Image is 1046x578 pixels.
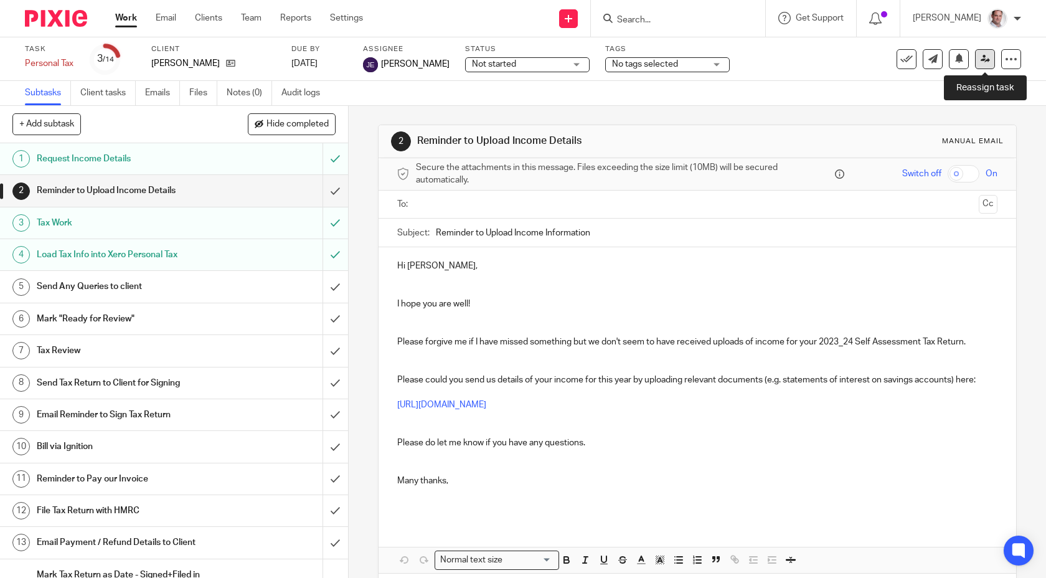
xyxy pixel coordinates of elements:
[942,136,1004,146] div: Manual email
[25,57,75,70] div: Personal Tax
[37,245,219,264] h1: Load Tax Info into Xero Personal Tax
[363,57,378,72] img: svg%3E
[37,341,219,360] h1: Tax Review
[465,44,590,54] label: Status
[37,374,219,392] h1: Send Tax Return to Client for Signing
[151,57,220,70] p: [PERSON_NAME]
[25,81,71,105] a: Subtasks
[97,52,114,66] div: 3
[115,12,137,24] a: Work
[151,44,276,54] label: Client
[80,81,136,105] a: Client tasks
[12,534,30,551] div: 13
[397,400,486,409] a: [URL][DOMAIN_NAME]
[913,12,981,24] p: [PERSON_NAME]
[291,44,347,54] label: Due by
[397,462,998,487] p: Many thanks,
[438,554,506,567] span: Normal text size
[986,168,997,180] span: On
[241,12,261,24] a: Team
[397,437,998,449] p: Please do let me know if you have any questions.
[37,533,219,552] h1: Email Payment / Refund Details to Client
[12,214,30,232] div: 3
[796,14,844,22] span: Get Support
[397,260,998,272] p: Hi [PERSON_NAME],
[12,502,30,519] div: 12
[37,214,219,232] h1: Tax Work
[507,554,552,567] input: Search for option
[280,12,311,24] a: Reports
[103,56,114,63] small: /14
[391,131,411,151] div: 2
[12,310,30,328] div: 6
[397,198,411,211] label: To:
[616,15,728,26] input: Search
[472,60,516,69] span: Not started
[25,44,75,54] label: Task
[37,437,219,456] h1: Bill via Ignition
[266,120,329,130] span: Hide completed
[363,44,450,54] label: Assignee
[330,12,363,24] a: Settings
[37,181,219,200] h1: Reminder to Upload Income Details
[417,135,723,148] h1: Reminder to Upload Income Details
[145,81,180,105] a: Emails
[25,10,87,27] img: Pixie
[435,551,559,570] div: Search for option
[397,336,998,348] p: Please forgive me if I have missed something but we don't seem to have received uploads of income...
[291,59,318,68] span: [DATE]
[12,342,30,359] div: 7
[397,374,998,386] p: Please could you send us details of your income for this year by uploading relevant documents (e....
[37,277,219,296] h1: Send Any Queries to client
[37,405,219,424] h1: Email Reminder to Sign Tax Return
[12,406,30,424] div: 9
[248,113,336,135] button: Hide completed
[987,9,1007,29] img: Munro%20Partners-3202.jpg
[397,298,998,310] p: I hope you are well!
[227,81,272,105] a: Notes (0)
[12,470,30,488] div: 11
[979,195,997,214] button: Cc
[381,58,450,70] span: [PERSON_NAME]
[37,149,219,168] h1: Request Income Details
[12,150,30,168] div: 1
[12,246,30,263] div: 4
[189,81,217,105] a: Files
[12,278,30,296] div: 5
[195,12,222,24] a: Clients
[37,310,219,328] h1: Mark "Ready for Review"
[612,60,678,69] span: No tags selected
[397,227,430,239] label: Subject:
[416,161,832,187] span: Secure the attachments in this message. Files exceeding the size limit (10MB) will be secured aut...
[902,168,941,180] span: Switch off
[37,501,219,520] h1: File Tax Return with HMRC
[12,438,30,455] div: 10
[12,374,30,392] div: 8
[156,12,176,24] a: Email
[281,81,329,105] a: Audit logs
[605,44,730,54] label: Tags
[37,470,219,488] h1: Reminder to Pay our Invoice
[12,182,30,200] div: 2
[12,113,81,135] button: + Add subtask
